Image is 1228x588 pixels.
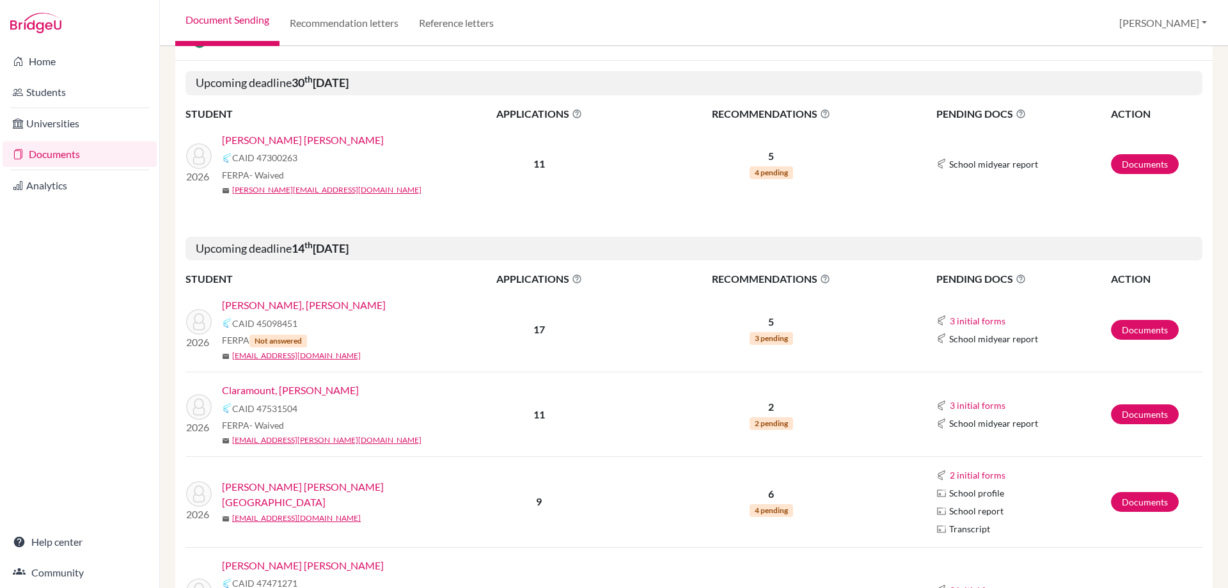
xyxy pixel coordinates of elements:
[222,298,386,313] a: [PERSON_NAME], [PERSON_NAME]
[292,241,349,255] b: 14 [DATE]
[304,240,313,250] sup: th
[936,524,947,534] img: Parchments logo
[186,394,212,420] img: Claramount, Fiorella Esther
[949,522,990,536] span: Transcript
[222,383,359,398] a: Claramount, [PERSON_NAME]
[1111,320,1179,340] a: Documents
[186,507,212,522] p: 2026
[222,403,232,413] img: Common App logo
[949,486,1004,500] span: School profile
[185,106,441,122] th: STUDENT
[638,271,905,287] span: RECOMMENDATIONS
[185,237,1202,261] h5: Upcoming deadline
[936,418,947,429] img: Common App logo
[638,399,905,415] p: 2
[750,332,793,345] span: 3 pending
[1110,271,1202,287] th: ACTION
[3,49,157,74] a: Home
[936,488,947,498] img: Parchments logo
[232,513,361,524] a: [EMAIL_ADDRESS][DOMAIN_NAME]
[222,333,307,347] span: FERPA
[3,560,157,585] a: Community
[186,169,212,184] p: 2026
[186,420,212,435] p: 2026
[750,166,793,179] span: 4 pending
[186,335,212,350] p: 2026
[533,323,545,335] b: 17
[222,318,232,328] img: Common App logo
[249,170,284,180] span: - Waived
[222,153,232,163] img: Common App logo
[249,420,284,431] span: - Waived
[222,187,230,195] span: mail
[936,315,947,326] img: Common App logo
[949,157,1038,171] span: School midyear report
[536,495,542,507] b: 9
[232,317,297,330] span: CAID 45098451
[949,504,1004,518] span: School report
[222,353,230,360] span: mail
[533,157,545,170] b: 11
[936,159,947,169] img: Common App logo
[3,141,157,167] a: Documents
[638,486,905,502] p: 6
[232,402,297,415] span: CAID 47531504
[1114,11,1213,35] button: [PERSON_NAME]
[232,434,421,446] a: [EMAIL_ADDRESS][PERSON_NAME][DOMAIN_NAME]
[222,479,450,510] a: [PERSON_NAME] [PERSON_NAME][GEOGRAPHIC_DATA]
[936,401,947,411] img: Common App logo
[186,143,212,169] img: Sandoval Cañas Prieto, Mariana
[222,515,230,523] span: mail
[442,106,636,122] span: APPLICATIONS
[232,184,421,196] a: [PERSON_NAME][EMAIL_ADDRESS][DOMAIN_NAME]
[1111,404,1179,424] a: Documents
[222,132,384,148] a: [PERSON_NAME] [PERSON_NAME]
[3,173,157,198] a: Analytics
[185,271,441,287] th: STUDENT
[936,106,1110,122] span: PENDING DOCS
[232,151,297,164] span: CAID 47300263
[442,271,636,287] span: APPLICATIONS
[533,408,545,420] b: 11
[1111,154,1179,174] a: Documents
[3,111,157,136] a: Universities
[186,481,212,507] img: Díaz Salazar, Sofia
[638,314,905,330] p: 5
[304,74,313,84] sup: th
[936,506,947,516] img: Parchments logo
[949,314,1006,328] button: 3 initial forms
[3,529,157,555] a: Help center
[949,332,1038,346] span: School midyear report
[1111,492,1179,512] a: Documents
[222,418,284,432] span: FERPA
[186,309,212,335] img: Castellá Falkenberg, Miranda
[249,335,307,347] span: Not answered
[638,148,905,164] p: 5
[936,333,947,344] img: Common App logo
[292,75,349,90] b: 30 [DATE]
[10,13,61,33] img: Bridge-U
[750,504,793,517] span: 4 pending
[638,106,905,122] span: RECOMMENDATIONS
[1110,106,1202,122] th: ACTION
[222,168,284,182] span: FERPA
[222,437,230,445] span: mail
[3,79,157,105] a: Students
[949,417,1038,430] span: School midyear report
[936,470,947,481] img: Common App logo
[949,398,1006,413] button: 3 initial forms
[232,350,361,362] a: [EMAIL_ADDRESS][DOMAIN_NAME]
[185,71,1202,95] h5: Upcoming deadline
[222,558,384,573] a: [PERSON_NAME] [PERSON_NAME]
[936,271,1110,287] span: PENDING DOCS
[949,468,1006,482] button: 2 initial forms
[750,417,793,430] span: 2 pending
